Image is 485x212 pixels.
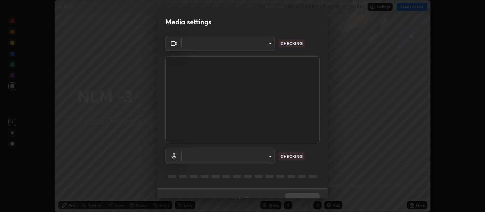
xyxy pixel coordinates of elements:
h2: Media settings [165,17,211,26]
div: ​ [182,36,275,51]
h4: 1 [238,196,240,203]
p: CHECKING [281,153,303,159]
h4: / [241,196,243,203]
p: CHECKING [281,40,303,46]
h4: 5 [244,196,247,203]
div: ​ [182,149,275,164]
